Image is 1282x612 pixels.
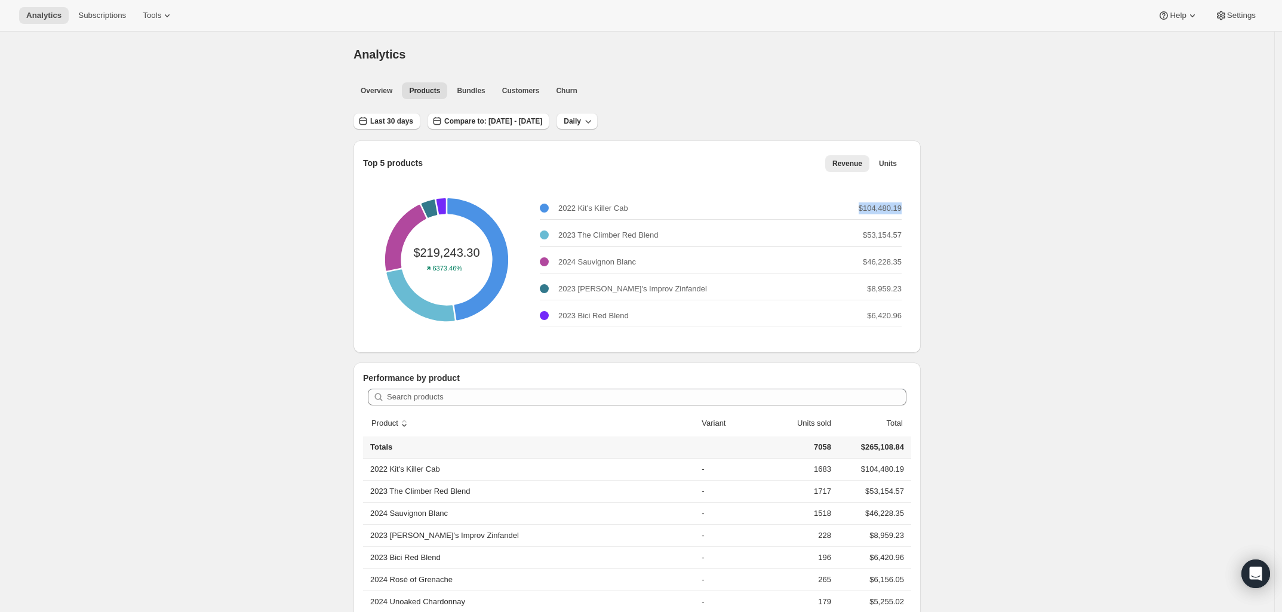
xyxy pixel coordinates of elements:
[783,412,833,435] button: Units sold
[835,568,911,591] td: $6,156.05
[760,502,835,524] td: 1518
[835,459,911,480] td: $104,480.19
[558,283,707,295] p: 2023 [PERSON_NAME]'s Improv Zinfandel
[698,546,759,568] td: -
[879,159,897,168] span: Units
[363,568,698,591] th: 2024 Rosé of Grenache
[363,459,698,480] th: 2022 Kit's Killer Cab
[867,310,902,322] p: $6,420.96
[564,116,581,126] span: Daily
[387,389,906,405] input: Search products
[835,524,911,546] td: $8,959.23
[760,568,835,591] td: 265
[558,229,658,241] p: 2023 The Climber Red Blend
[698,459,759,480] td: -
[363,524,698,546] th: 2023 [PERSON_NAME]'s Improv Zinfandel
[700,412,739,435] button: Variant
[835,436,911,459] td: $265,108.84
[867,283,902,295] p: $8,959.23
[698,480,759,502] td: -
[409,86,440,96] span: Products
[1241,559,1270,588] div: Open Intercom Messenger
[1208,7,1263,24] button: Settings
[832,159,862,168] span: Revenue
[760,459,835,480] td: 1683
[873,412,905,435] button: Total
[835,480,911,502] td: $53,154.57
[760,546,835,568] td: 196
[361,86,392,96] span: Overview
[353,113,420,130] button: Last 30 days
[698,524,759,546] td: -
[428,113,549,130] button: Compare to: [DATE] - [DATE]
[558,310,629,322] p: 2023 Bici Red Blend
[78,11,126,20] span: Subscriptions
[863,229,902,241] p: $53,154.57
[556,86,577,96] span: Churn
[143,11,161,20] span: Tools
[370,412,412,435] button: sort ascending byProduct
[363,480,698,502] th: 2023 The Climber Red Blend
[863,256,902,268] p: $46,228.35
[136,7,180,24] button: Tools
[26,11,62,20] span: Analytics
[363,157,423,169] p: Top 5 products
[444,116,542,126] span: Compare to: [DATE] - [DATE]
[502,86,540,96] span: Customers
[363,546,698,568] th: 2023 Bici Red Blend
[760,480,835,502] td: 1717
[363,436,698,459] th: Totals
[457,86,485,96] span: Bundles
[370,116,413,126] span: Last 30 days
[1151,7,1205,24] button: Help
[71,7,133,24] button: Subscriptions
[557,113,598,130] button: Daily
[558,256,636,268] p: 2024 Sauvignon Blanc
[835,502,911,524] td: $46,228.35
[558,202,628,214] p: 2022 Kit's Killer Cab
[363,372,911,384] p: Performance by product
[835,546,911,568] td: $6,420.96
[760,436,835,459] td: 7058
[760,524,835,546] td: 228
[1227,11,1256,20] span: Settings
[859,202,902,214] p: $104,480.19
[698,568,759,591] td: -
[353,48,405,61] span: Analytics
[698,502,759,524] td: -
[1170,11,1186,20] span: Help
[19,7,69,24] button: Analytics
[363,502,698,524] th: 2024 Sauvignon Blanc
